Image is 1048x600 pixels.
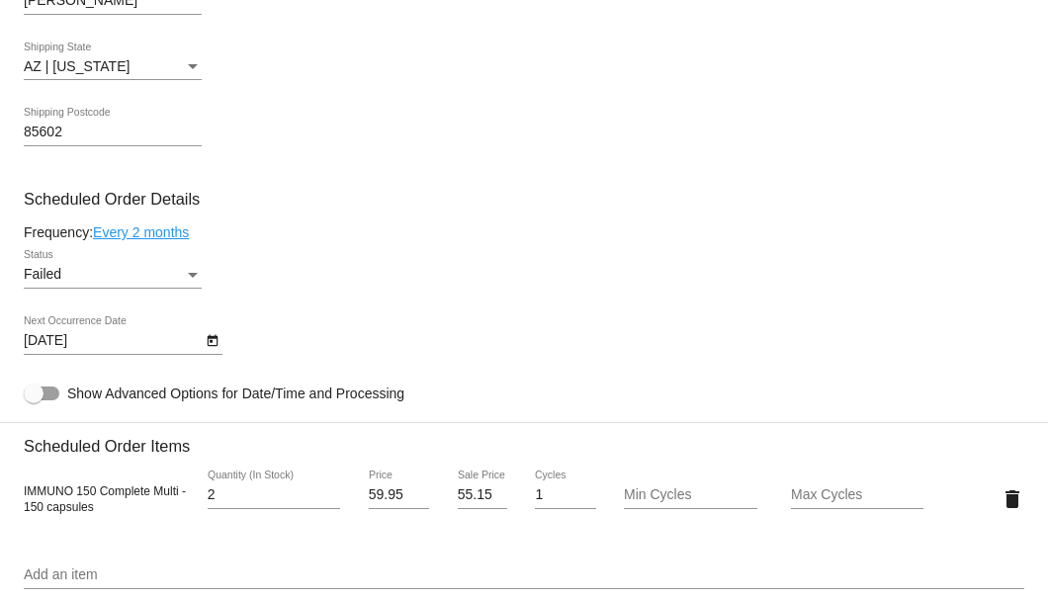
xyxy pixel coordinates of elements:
[458,487,507,503] input: Sale Price
[1001,487,1024,511] mat-icon: delete
[24,125,202,140] input: Shipping Postcode
[369,487,429,503] input: Price
[791,487,923,503] input: Max Cycles
[208,487,340,503] input: Quantity (In Stock)
[24,224,1024,240] div: Frequency:
[24,266,61,282] span: Failed
[67,384,404,403] span: Show Advanced Options for Date/Time and Processing
[624,487,756,503] input: Min Cycles
[24,422,1024,456] h3: Scheduled Order Items
[202,329,222,350] button: Open calendar
[24,333,202,349] input: Next Occurrence Date
[24,59,202,75] mat-select: Shipping State
[24,58,130,74] span: AZ | [US_STATE]
[24,267,202,283] mat-select: Status
[535,487,595,503] input: Cycles
[93,224,189,240] a: Every 2 months
[24,484,186,514] span: IMMUNO 150 Complete Multi - 150 capsules
[24,567,1024,583] input: Add an item
[24,190,1024,209] h3: Scheduled Order Details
